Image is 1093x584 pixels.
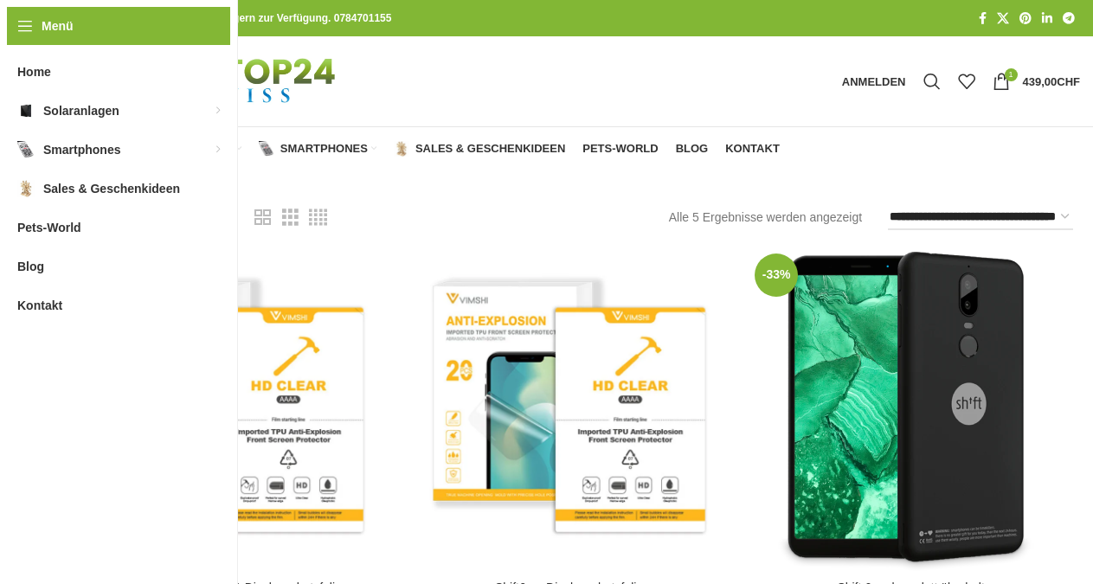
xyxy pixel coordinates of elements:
img: Smartphones [17,141,35,158]
a: Rasteransicht 4 [309,207,327,228]
span: 1 [1005,68,1018,81]
a: Pinterest Social Link [1014,7,1037,30]
span: Solaranlagen [43,95,119,126]
span: Kontakt [17,290,62,321]
img: Smartphones [259,141,274,157]
span: Sales & Geschenkideen [43,173,180,204]
a: 1 439,00CHF [984,64,1089,99]
span: -33% [755,253,798,297]
span: Pets-World [582,142,658,156]
span: Pets-World [17,212,81,243]
a: Smartphones [259,132,376,166]
span: Blog [17,251,44,282]
span: Blog [676,142,709,156]
a: Suche [915,64,949,99]
a: LinkedIn Social Link [1037,7,1058,30]
a: Anmelden [833,64,915,99]
span: Smartphones [43,134,120,165]
a: Facebook Social Link [974,7,992,30]
span: Home [17,56,51,87]
a: Rasteransicht 3 [282,207,299,228]
div: Hauptnavigation [56,132,788,166]
a: Shift 6mq komplett überholt [749,247,1073,572]
span: Anmelden [842,76,906,87]
img: Sales & Geschenkideen [394,141,409,157]
p: Alle 5 Ergebnisse werden angezeigt [669,208,862,227]
a: Solaranlagen [116,132,241,166]
a: Pets-World [582,132,658,166]
a: Rasteransicht 2 [254,207,271,228]
bdi: 439,00 [1023,75,1080,88]
div: Meine Wunschliste [949,64,984,99]
span: CHF [1057,75,1080,88]
a: Kontakt [725,132,780,166]
a: Shift6mq Displayschutzfolie [407,247,731,572]
select: Shop-Reihenfolge [888,205,1073,230]
a: Telegram Social Link [1058,7,1080,30]
img: Solaranlagen [17,102,35,119]
a: Sales & Geschenkideen [394,132,565,166]
span: Menü [42,16,74,35]
span: Sales & Geschenkideen [415,142,565,156]
a: X Social Link [992,7,1014,30]
span: Kontakt [725,142,780,156]
span: Smartphones [280,142,368,156]
a: Blog [676,132,709,166]
img: Sales & Geschenkideen [17,180,35,197]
